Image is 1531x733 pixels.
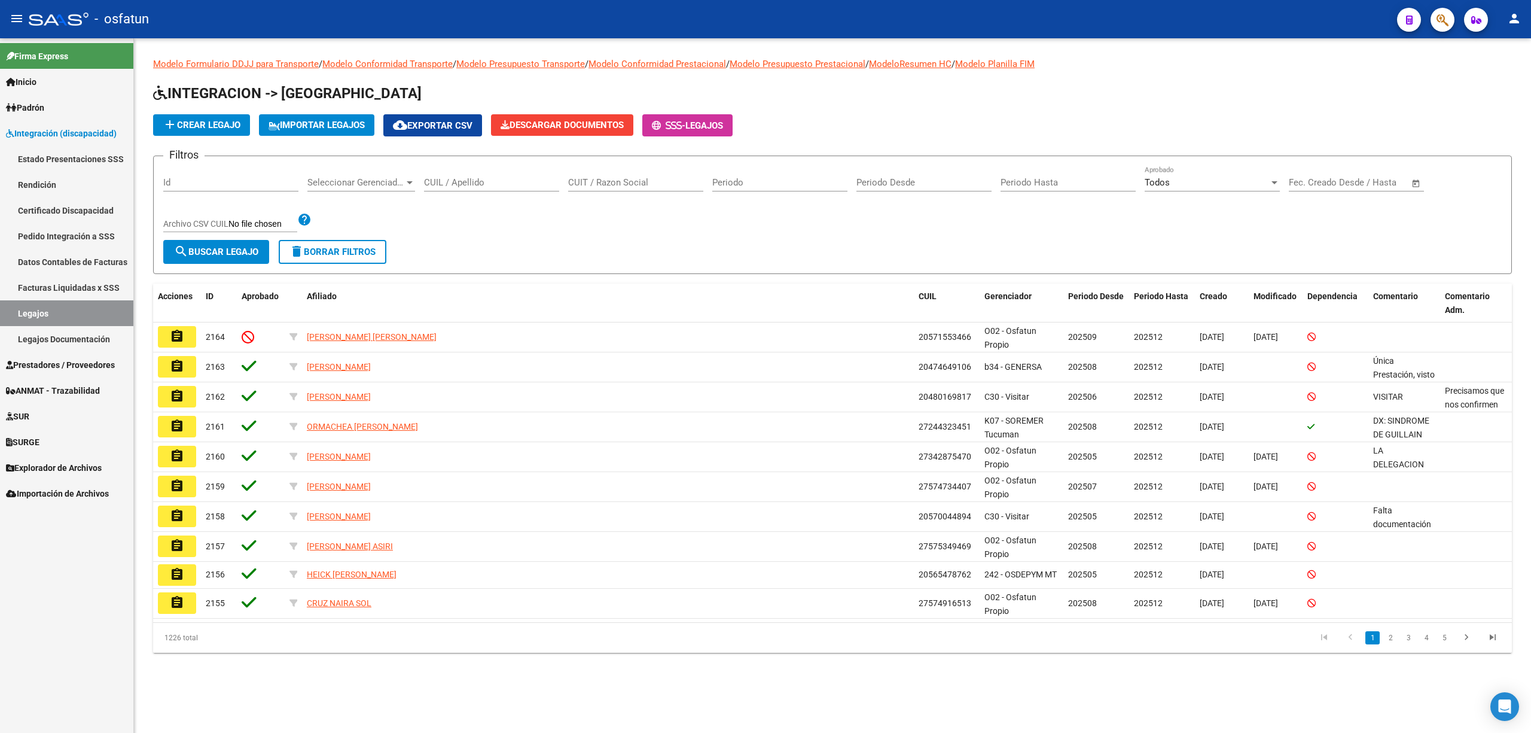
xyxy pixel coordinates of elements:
span: O02 - Osfatun Propio [984,326,1036,349]
span: CRUZ NAIRA SOL [307,598,371,608]
span: C30 - Visitar [984,512,1029,521]
span: [DATE] [1200,422,1224,431]
mat-icon: assignment [170,479,184,493]
span: Todos [1145,177,1170,188]
button: Crear Legajo [153,114,250,136]
span: O02 - Osfatun Propio [984,446,1036,469]
span: Periodo Hasta [1134,291,1188,301]
a: Modelo Formulario DDJJ para Transporte [153,59,319,69]
span: 2162 [206,392,225,402]
span: ANMAT - Trazabilidad [6,384,100,397]
span: 202512 [1134,542,1163,551]
span: Explorador de Archivos [6,461,102,475]
span: [PERSON_NAME] ASIRI [307,542,393,551]
a: Modelo Presupuesto Prestacional [730,59,865,69]
mat-icon: assignment [170,567,184,582]
span: HEICK [PERSON_NAME] [307,570,397,579]
span: CUIL [919,291,937,301]
a: 5 [1437,631,1451,644]
span: 202512 [1134,482,1163,491]
span: b34 - GENERSA [984,362,1042,372]
span: Comentario [1373,291,1418,301]
span: 20571553466 [919,332,971,342]
li: page 2 [1381,628,1399,648]
span: Precisamos que nos confirmen que autorizaron a traves de la planilla adjunta, y desde que periodo... [1445,386,1504,545]
datatable-header-cell: Dependencia [1303,284,1368,323]
mat-icon: assignment [170,329,184,343]
input: Fecha inicio [1289,177,1337,188]
span: 202512 [1134,598,1163,608]
a: 4 [1419,631,1434,644]
span: 2164 [206,332,225,342]
h3: Filtros [163,147,205,163]
div: Open Intercom Messenger [1490,692,1519,721]
span: C30 - Visitar [984,392,1029,402]
a: go to previous page [1339,631,1362,644]
span: 2163 [206,362,225,372]
span: 202512 [1134,570,1163,579]
span: [DATE] [1200,362,1224,372]
li: page 1 [1364,628,1381,648]
span: Firma Express [6,50,68,63]
span: 202505 [1068,512,1097,521]
span: ORMACHEA [PERSON_NAME] [307,422,418,431]
mat-icon: delete [289,244,304,258]
span: IMPORTAR LEGAJOS [269,120,365,130]
span: Gerenciador [984,291,1032,301]
button: Open calendar [1410,177,1423,190]
span: [DATE] [1254,332,1278,342]
mat-icon: search [174,244,188,258]
span: K07 - SOREMER Tucuman [984,416,1044,439]
mat-icon: assignment [170,539,184,553]
span: 2160 [206,452,225,461]
span: 202512 [1134,392,1163,402]
datatable-header-cell: Aprobado [237,284,285,323]
span: Borrar Filtros [289,247,376,257]
span: Archivo CSV CUIL [163,219,228,229]
button: IMPORTAR LEGAJOS [259,114,374,136]
span: 2158 [206,512,225,521]
span: DX: SINDROME DE GUILLAIN BARRE [1373,416,1429,453]
span: Buscar Legajo [174,247,258,257]
li: page 4 [1417,628,1435,648]
span: 2157 [206,542,225,551]
span: SURGE [6,436,39,449]
span: Falta documentación de: VIDALES DOLORES (TO) [1373,506,1437,570]
input: Archivo CSV CUIL [228,219,297,230]
mat-icon: menu [10,11,24,26]
span: Creado [1200,291,1227,301]
span: Modificado [1254,291,1297,301]
span: 27244323451 [919,422,971,431]
mat-icon: cloud_download [393,118,407,132]
datatable-header-cell: Comentario [1368,284,1440,323]
span: 202512 [1134,452,1163,461]
datatable-header-cell: Acciones [153,284,201,323]
span: [PERSON_NAME] [307,392,371,402]
button: -Legajos [642,114,733,136]
datatable-header-cell: Periodo Hasta [1129,284,1195,323]
span: [DATE] [1200,598,1224,608]
mat-icon: assignment [170,509,184,523]
span: Crear Legajo [163,120,240,130]
span: 202509 [1068,332,1097,342]
span: Periodo Desde [1068,291,1124,301]
span: [DATE] [1200,542,1224,551]
a: 2 [1383,631,1398,644]
span: [DATE] [1200,452,1224,461]
li: page 5 [1435,628,1453,648]
datatable-header-cell: Creado [1195,284,1249,323]
span: VISITAR [1373,392,1403,402]
a: Modelo Conformidad Prestacional [588,59,726,69]
a: 3 [1401,631,1416,644]
span: 202508 [1068,598,1097,608]
span: 202508 [1068,362,1097,372]
span: Exportar CSV [393,120,472,131]
span: [PERSON_NAME] [PERSON_NAME] [307,332,437,342]
a: go to last page [1481,631,1504,644]
datatable-header-cell: CUIL [914,284,980,323]
span: [DATE] [1200,332,1224,342]
datatable-header-cell: Modificado [1249,284,1303,323]
mat-icon: assignment [170,389,184,403]
span: Inicio [6,75,36,89]
span: Única Prestación, visto con Yani [1373,356,1437,406]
